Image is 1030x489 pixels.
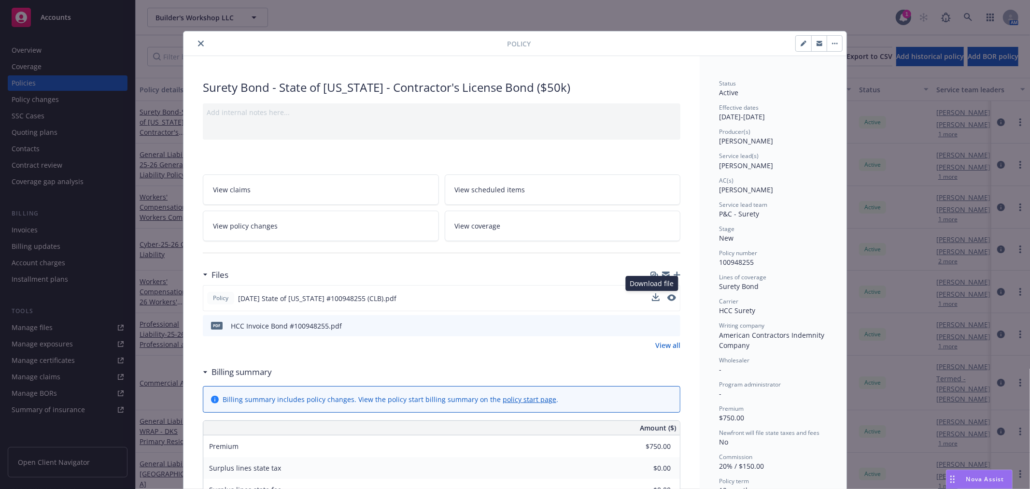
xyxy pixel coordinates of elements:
span: AC(s) [719,176,734,185]
button: preview file [667,293,676,303]
div: Surety Bond - State of [US_STATE] - Contractor's License Bond ($50k) [203,79,680,96]
span: Amount ($) [640,423,676,433]
span: - [719,389,721,398]
span: Program administrator [719,380,781,388]
span: 100948255 [719,258,754,267]
span: $750.00 [719,413,744,422]
span: View scheduled items [455,185,525,195]
span: Surplus lines state tax [209,463,281,473]
span: Premium [719,404,744,413]
button: close [195,38,207,49]
span: Policy term [719,477,749,485]
span: [PERSON_NAME] [719,185,773,194]
span: Policy number [719,249,757,257]
span: [DATE] State of [US_STATE] #100948255 (CLB).pdf [238,293,396,303]
div: Billing summary includes policy changes. View the policy start billing summary on the . [223,394,558,404]
span: pdf [211,322,223,329]
a: policy start page [503,395,556,404]
div: HCC Invoice Bond #100948255.pdf [231,321,342,331]
div: Download file [626,276,678,291]
span: Service lead team [719,201,767,209]
span: - [719,365,721,374]
a: View claims [203,174,439,205]
div: Add internal notes here... [207,107,677,117]
div: Billing summary [203,366,272,378]
h3: Billing summary [212,366,272,378]
span: HCC Surety [719,306,755,315]
span: Nova Assist [966,475,1004,483]
span: View claims [213,185,251,195]
button: download file [652,293,660,303]
button: download file [652,321,660,331]
a: View coverage [445,211,681,241]
a: View all [655,340,680,350]
button: Nova Assist [946,470,1013,489]
span: P&C - Surety [719,209,759,218]
span: Effective dates [719,103,759,112]
div: Files [203,269,228,281]
span: No [719,437,728,446]
span: Policy [507,39,531,49]
a: View scheduled items [445,174,681,205]
span: Premium [209,442,239,451]
span: [PERSON_NAME] [719,136,773,145]
span: Status [719,79,736,87]
span: Active [719,88,738,97]
span: Surety Bond [719,282,759,291]
input: 0.00 [614,439,677,454]
span: View coverage [455,221,501,231]
span: Stage [719,225,734,233]
span: 20% / $150.00 [719,461,764,471]
span: Carrier [719,297,738,305]
button: preview file [668,321,677,331]
button: download file [652,293,660,301]
span: American Contractors Indemnity Company [719,331,826,350]
div: Drag to move [946,470,959,489]
button: preview file [667,294,676,301]
input: 0.00 [614,461,677,475]
span: Newfront will file state taxes and fees [719,429,819,437]
span: Service lead(s) [719,152,759,160]
span: Policy [211,294,230,302]
span: [PERSON_NAME] [719,161,773,170]
span: Writing company [719,321,764,330]
a: View policy changes [203,211,439,241]
span: Commission [719,453,752,461]
span: New [719,233,734,243]
span: View policy changes [213,221,278,231]
h3: Files [212,269,228,281]
span: Wholesaler [719,356,749,364]
span: Producer(s) [719,128,750,136]
span: Lines of coverage [719,273,766,281]
div: [DATE] - [DATE] [719,103,827,122]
